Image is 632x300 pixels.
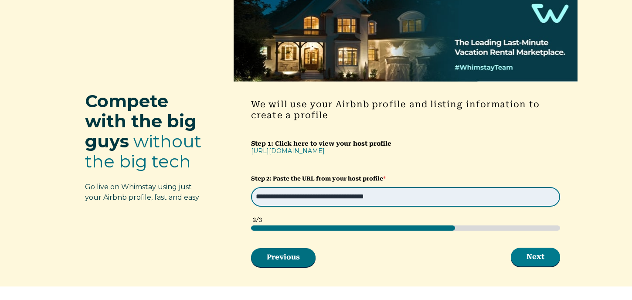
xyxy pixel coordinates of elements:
a: [URL][DOMAIN_NAME] [251,147,325,155]
h4: We will use your Airbnb profile and listing information to create a profile [251,99,560,121]
strong: Step 2: Paste the URL from your host profile [251,175,383,182]
span: Compete with the big guys [85,90,197,152]
span: Go live on Whimstay using just your Airbnb profile, fast and easy [85,183,199,201]
span: without the big tech [85,130,201,172]
div: page 2 of 3 [251,225,560,231]
button: Previous [251,248,316,266]
button: Next [511,248,560,266]
strong: Step 1: Click here to view your host profile [251,140,391,147]
div: 2/3 [253,215,560,224]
